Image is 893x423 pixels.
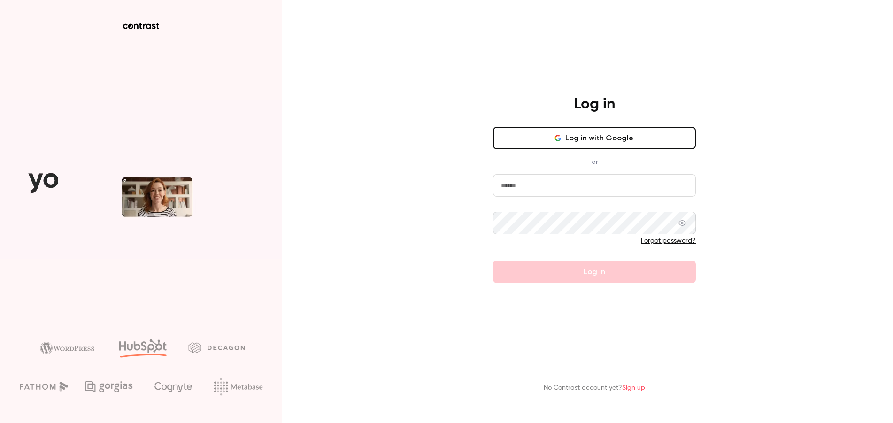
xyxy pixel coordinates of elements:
a: Forgot password? [641,238,696,244]
button: Log in with Google [493,127,696,149]
span: or [587,157,602,167]
h4: Log in [574,95,615,114]
img: decagon [188,342,245,353]
a: Sign up [622,385,645,391]
p: No Contrast account yet? [544,383,645,393]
